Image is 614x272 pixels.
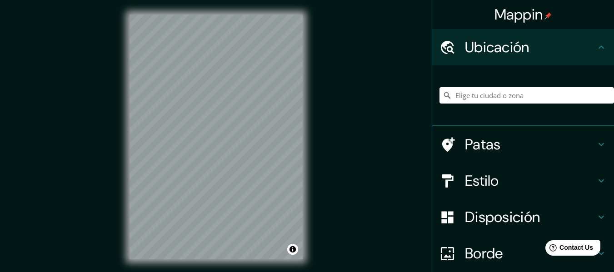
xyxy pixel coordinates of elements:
iframe: Help widget launcher [533,237,604,262]
div: Estilo [432,163,614,199]
div: Ubicación [432,29,614,65]
font: Disposición [465,208,540,227]
font: Estilo [465,171,499,190]
img: pin-icon.png [544,12,552,20]
font: Borde [465,244,503,263]
font: Patas [465,135,501,154]
div: Borde [432,235,614,272]
canvas: Mapa [130,15,303,259]
div: Disposición [432,199,614,235]
div: Patas [432,126,614,163]
font: Ubicación [465,38,529,57]
input: Elige tu ciudad o zona [439,87,614,104]
font: Mappin [494,5,543,24]
button: Activar o desactivar atribución [287,244,298,255]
